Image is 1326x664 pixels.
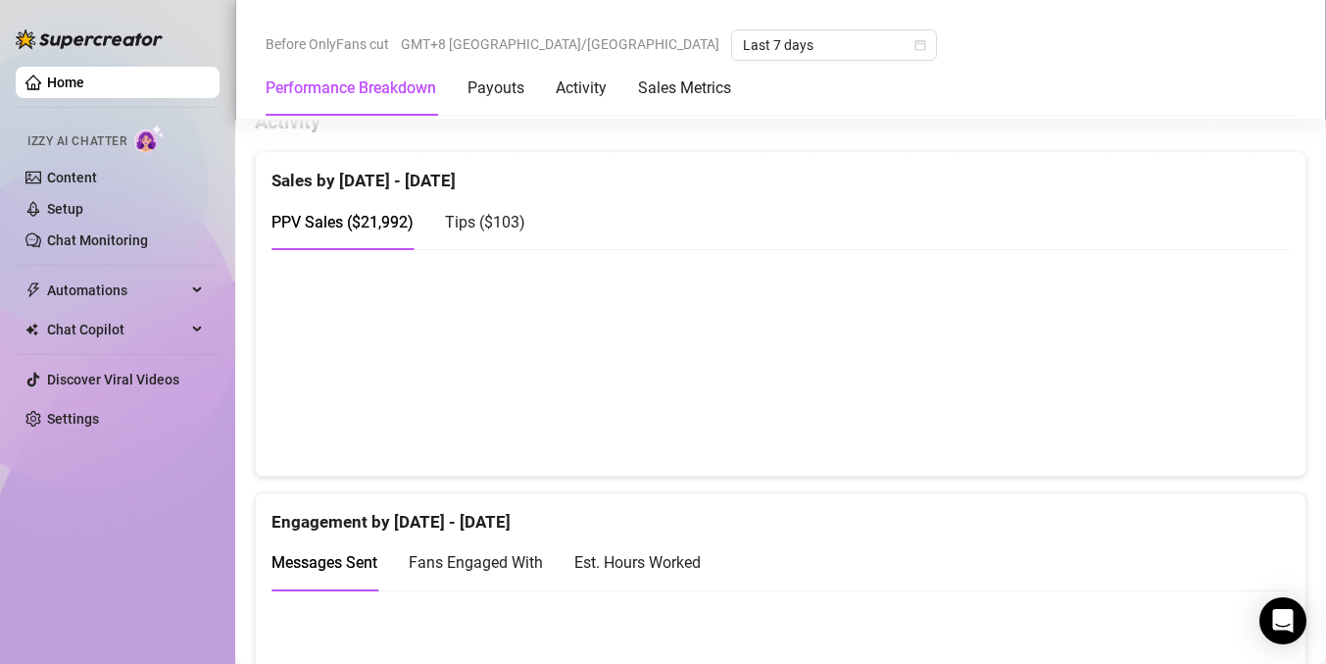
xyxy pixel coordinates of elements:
[271,493,1290,536] div: Engagement by [DATE] - [DATE]
[1259,597,1306,644] div: Open Intercom Messenger
[271,152,1290,194] div: Sales by [DATE] - [DATE]
[47,232,148,248] a: Chat Monitoring
[445,213,525,231] span: Tips ( $103 )
[134,125,165,153] img: AI Chatter
[16,29,163,49] img: logo-BBDzfeDw.svg
[638,77,731,100] div: Sales Metrics
[47,314,186,345] span: Chat Copilot
[409,553,543,572] span: Fans Engaged With
[25,282,41,298] span: thunderbolt
[743,30,925,60] span: Last 7 days
[266,77,436,100] div: Performance Breakdown
[271,213,414,231] span: PPV Sales ( $21,992 )
[25,323,38,336] img: Chat Copilot
[914,39,926,51] span: calendar
[27,132,126,151] span: Izzy AI Chatter
[467,77,524,100] div: Payouts
[47,75,84,90] a: Home
[556,77,607,100] div: Activity
[401,29,719,59] span: GMT+8 [GEOGRAPHIC_DATA]/[GEOGRAPHIC_DATA]
[266,29,389,59] span: Before OnlyFans cut
[271,553,377,572] span: Messages Sent
[47,372,179,387] a: Discover Viral Videos
[47,201,83,217] a: Setup
[47,170,97,185] a: Content
[574,550,701,575] div: Est. Hours Worked
[47,275,186,306] span: Automations
[255,108,1306,135] h4: Activity
[47,411,99,427] a: Settings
